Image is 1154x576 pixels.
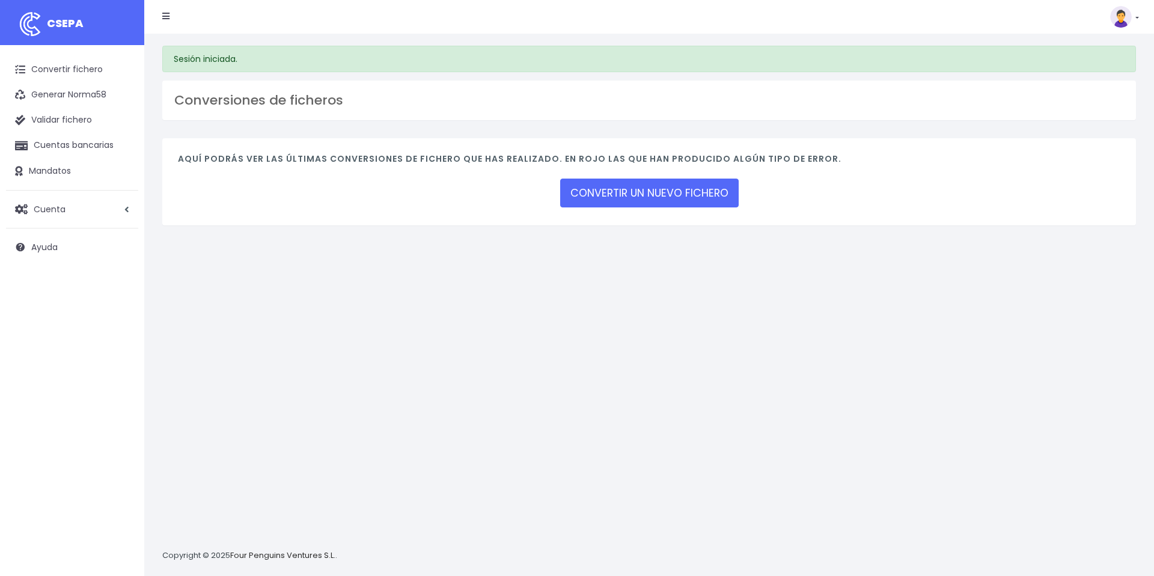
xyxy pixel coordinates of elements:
h3: Conversiones de ficheros [174,93,1124,108]
div: Sesión iniciada. [162,46,1136,72]
a: Cuenta [6,197,138,222]
a: Cuentas bancarias [6,133,138,158]
span: Cuenta [34,203,66,215]
span: CSEPA [47,16,84,31]
a: Ayuda [6,234,138,260]
h4: Aquí podrás ver las últimas conversiones de fichero que has realizado. En rojo las que han produc... [178,154,1120,170]
span: Ayuda [31,241,58,253]
a: Convertir fichero [6,57,138,82]
a: Mandatos [6,159,138,184]
a: Generar Norma58 [6,82,138,108]
p: Copyright © 2025 . [162,550,337,562]
img: profile [1110,6,1132,28]
a: Four Penguins Ventures S.L. [230,550,335,561]
a: CONVERTIR UN NUEVO FICHERO [560,179,739,207]
a: Validar fichero [6,108,138,133]
img: logo [15,9,45,39]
